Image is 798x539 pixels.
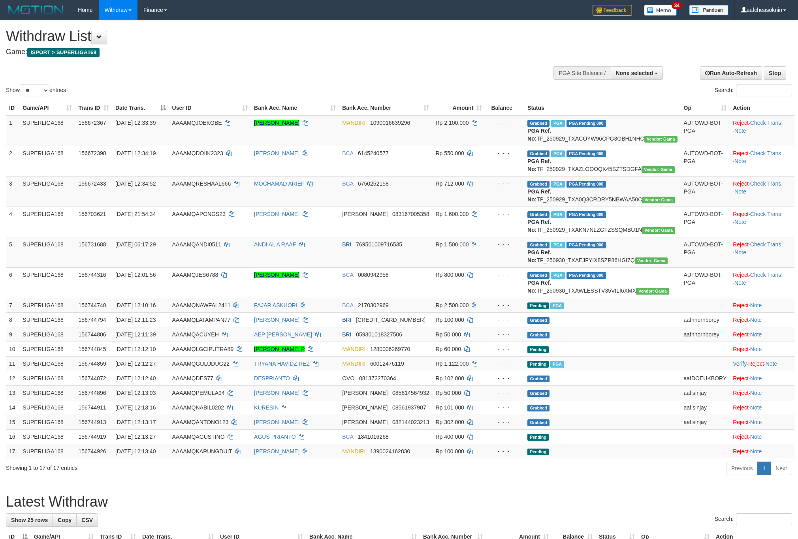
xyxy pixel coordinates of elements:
td: SUPERLIGA168 [19,342,75,356]
span: Grabbed [527,272,550,279]
a: Reject [733,302,749,308]
span: Rp 50.000 [435,331,461,338]
a: Check Trans [750,180,781,187]
span: Rp 712.000 [435,180,464,187]
span: 156672433 [78,180,106,187]
th: Bank Acc. Name: activate to sort column ascending [251,101,339,115]
span: 156744806 [78,331,106,338]
td: · [730,385,794,400]
span: [DATE] 12:33:39 [115,120,156,126]
span: 156744872 [78,375,106,381]
a: [PERSON_NAME] [254,390,299,396]
span: Grabbed [527,242,550,248]
a: Note [734,128,746,134]
span: Rp 550.000 [435,150,464,156]
a: Show 25 rows [6,513,53,527]
td: aafisinjay [681,400,730,415]
span: Marked by aafsoumeymey [550,302,564,309]
a: Reject [733,448,749,454]
a: Reject [733,390,749,396]
span: Copy 1090016639296 to clipboard [370,120,410,126]
span: BCA [342,272,353,278]
td: aafDOEUKBORY [681,371,730,385]
a: Reject [733,404,749,411]
label: Search: [715,513,792,525]
a: Reject [733,211,749,217]
span: 156731688 [78,241,106,248]
a: AEP [PERSON_NAME] [254,331,312,338]
a: 1 [757,462,771,475]
input: Search: [736,513,792,525]
b: PGA Ref. No: [527,249,551,263]
span: 156744911 [78,404,106,411]
span: Vendor URL: https://trx31.1velocity.biz [642,166,675,173]
a: Reject [733,241,749,248]
span: Copy 059301018327506 to clipboard [356,331,402,338]
span: Rp 2.100.000 [435,120,469,126]
span: 156744845 [78,346,106,352]
label: Show entries [6,85,66,96]
a: Reject [733,317,749,323]
td: SUPERLIGA168 [19,146,75,176]
a: Note [750,390,762,396]
button: None selected [611,66,663,80]
td: 6 [6,267,19,298]
h1: Withdraw List [6,28,524,44]
span: 156744740 [78,302,106,308]
span: Grabbed [527,390,550,397]
span: AAAAMQLATAMPAN77 [172,317,231,323]
span: CSV [81,517,93,523]
a: KURESIN [254,404,279,411]
a: Reject [733,150,749,156]
a: Check Trans [750,211,781,217]
span: [DATE] 12:34:19 [115,150,156,156]
a: Reject [733,346,749,352]
span: Grabbed [527,211,550,218]
span: BCA [342,180,353,187]
span: [PERSON_NAME] [342,211,388,217]
a: Check Trans [750,120,781,126]
a: [PERSON_NAME] [254,120,299,126]
a: [PERSON_NAME] [254,448,299,454]
div: PGA Site Balance / [553,66,610,80]
td: · · [730,237,794,267]
div: - - - [488,404,521,411]
span: Marked by aafsoycanthlai [551,150,565,157]
a: [PERSON_NAME] [254,150,299,156]
span: Pending [527,346,549,353]
td: SUPERLIGA168 [19,298,75,312]
td: 12 [6,371,19,385]
td: SUPERLIGA168 [19,327,75,342]
th: Balance [485,101,524,115]
div: - - - [488,316,521,324]
b: PGA Ref. No: [527,188,551,203]
img: Button%20Memo.svg [644,5,677,16]
td: 13 [6,385,19,400]
span: 156744794 [78,317,106,323]
th: Status [524,101,680,115]
a: TRYANA HAVIDZ REZ [254,361,310,367]
th: ID [6,101,19,115]
span: [DATE] 12:11:23 [115,317,156,323]
span: AAAAMQJOEKOBE [172,120,222,126]
td: · · [730,207,794,237]
span: Marked by aafsengchandara [550,361,564,368]
a: [PERSON_NAME] [254,272,299,278]
td: AUTOWD-BOT-PGA [681,146,730,176]
a: Next [770,462,792,475]
span: Show 25 rows [11,517,48,523]
span: AAAAMQANDI0511 [172,241,222,248]
span: Rp 102.000 [435,375,464,381]
span: [DATE] 12:11:39 [115,331,156,338]
span: AAAAMQRESHAAL666 [172,180,231,187]
a: Verify [733,361,747,367]
div: - - - [488,271,521,279]
td: SUPERLIGA168 [19,176,75,207]
span: [DATE] 21:54:34 [115,211,156,217]
span: Copy 083167005358 to clipboard [392,211,429,217]
a: [PERSON_NAME] [254,211,299,217]
a: Stop [764,66,786,80]
span: Marked by aafchhiseyha [551,211,565,218]
td: TF_250929_TXA0Q3CRDRY5NBWAA50C [524,176,680,207]
span: Copy 6750252158 to clipboard [358,180,389,187]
